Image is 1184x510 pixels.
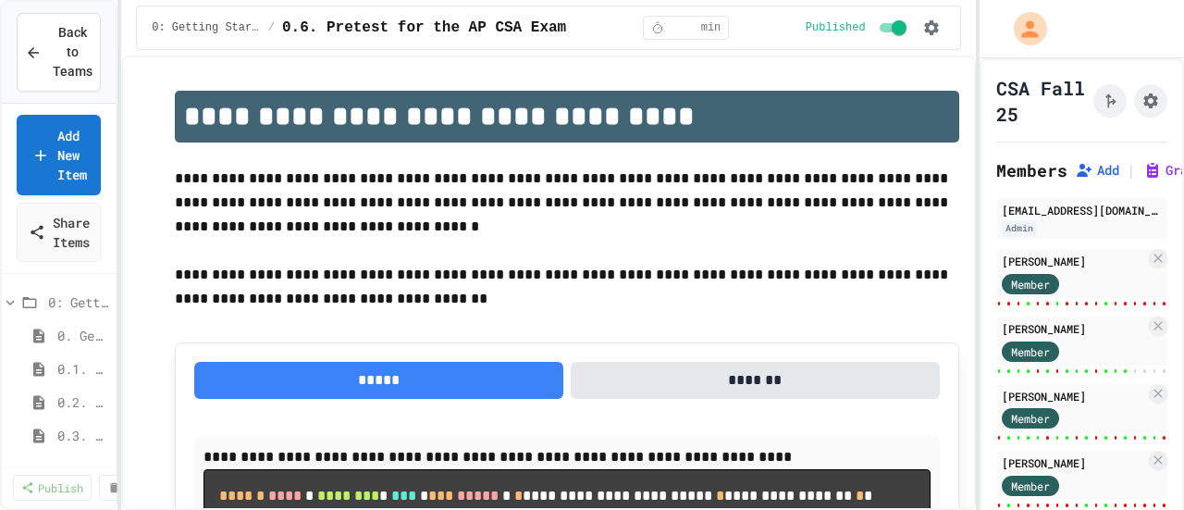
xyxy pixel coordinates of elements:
span: Member [1011,343,1050,360]
div: My Account [994,7,1052,50]
div: [PERSON_NAME] [1002,320,1145,337]
h2: Members [996,157,1067,183]
div: Admin [1002,220,1037,236]
button: Click to see fork details [1093,84,1127,118]
h1: CSA Fall 25 [996,75,1086,127]
button: Back to Teams [17,13,101,92]
div: [PERSON_NAME] [1002,454,1145,471]
button: Assignment Settings [1134,84,1167,118]
span: 0: Getting Started [48,292,108,312]
iframe: chat widget [1106,436,1165,491]
span: 0.1. Preface [57,359,108,379]
span: Back to Teams [53,23,92,81]
span: Member [1011,478,1050,494]
div: [PERSON_NAME] [1002,388,1145,404]
div: Content is published and visible to students [806,17,910,39]
div: [EMAIL_ADDRESS][DOMAIN_NAME] [1002,202,1162,218]
span: 0. Getting Started [57,326,108,345]
span: 0.3. Transitioning from AP CSP to AP CSA [57,426,108,445]
a: Add New Item [17,115,101,195]
a: Share Items [17,203,101,262]
span: min [701,20,721,35]
button: Add [1075,161,1119,180]
span: Member [1011,410,1050,427]
a: Delete [99,475,171,501]
a: Publish [13,475,92,501]
span: / [268,20,275,35]
span: 0.6. Pretest for the AP CSA Exam [282,17,566,39]
div: [PERSON_NAME] [1002,253,1145,269]
span: 0: Getting Started [152,20,261,35]
span: | [1127,159,1136,181]
span: Published [806,20,866,35]
span: 0.4. Java Development Environments [57,459,108,479]
span: 0.2. About the AP CSA Exam [57,392,108,412]
span: Member [1011,276,1050,292]
iframe: chat widget [1030,355,1165,434]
